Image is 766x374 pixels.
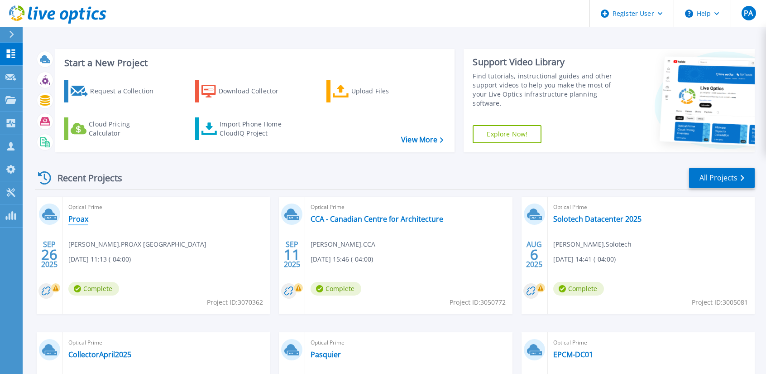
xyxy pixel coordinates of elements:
[311,350,341,359] a: Pasquier
[41,238,58,271] div: SEP 2025
[473,72,620,108] div: Find tutorials, instructional guides and other support videos to help you make the most of your L...
[68,350,131,359] a: CollectorApril2025
[553,239,632,249] span: [PERSON_NAME] , Solotech
[311,239,375,249] span: [PERSON_NAME] , CCA
[195,80,296,102] a: Download Collector
[689,168,755,188] a: All Projects
[219,82,291,100] div: Download Collector
[401,136,443,144] a: View More
[553,282,604,296] span: Complete
[35,167,134,189] div: Recent Projects
[68,282,119,296] span: Complete
[553,202,749,212] span: Optical Prime
[473,56,620,68] div: Support Video Library
[283,238,301,271] div: SEP 2025
[311,202,507,212] span: Optical Prime
[284,251,300,258] span: 11
[553,214,642,223] a: Solotech Datacenter 2025
[207,297,263,307] span: Project ID: 3070362
[526,238,543,271] div: AUG 2025
[744,10,753,17] span: PA
[311,214,443,223] a: CCA - Canadian Centre for Architecture
[68,254,131,264] span: [DATE] 11:13 (-04:00)
[89,120,161,138] div: Cloud Pricing Calculator
[553,350,593,359] a: EPCM-DC01
[311,338,507,348] span: Optical Prime
[68,338,264,348] span: Optical Prime
[90,82,163,100] div: Request a Collection
[64,58,443,68] h3: Start a New Project
[64,80,165,102] a: Request a Collection
[41,251,57,258] span: 26
[351,82,424,100] div: Upload Files
[68,202,264,212] span: Optical Prime
[326,80,427,102] a: Upload Files
[311,282,361,296] span: Complete
[311,254,373,264] span: [DATE] 15:46 (-04:00)
[64,117,165,140] a: Cloud Pricing Calculator
[68,239,206,249] span: [PERSON_NAME] , PROAX [GEOGRAPHIC_DATA]
[553,338,749,348] span: Optical Prime
[473,125,541,143] a: Explore Now!
[68,214,88,223] a: Proax
[220,120,290,138] div: Import Phone Home CloudIQ Project
[553,254,616,264] span: [DATE] 14:41 (-04:00)
[530,251,538,258] span: 6
[692,297,748,307] span: Project ID: 3005081
[450,297,506,307] span: Project ID: 3050772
